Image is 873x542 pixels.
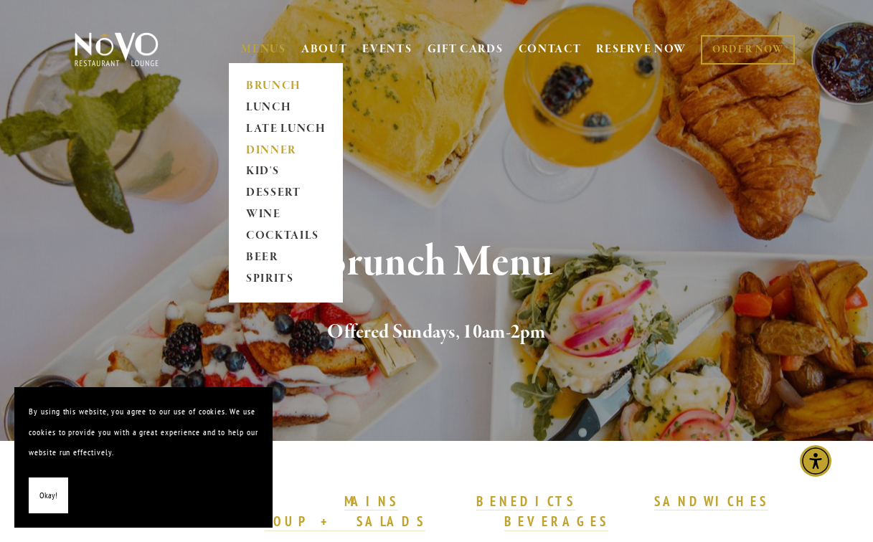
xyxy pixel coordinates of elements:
a: SPIRITS [241,269,331,290]
a: SANDWICHES [654,493,769,511]
a: DESSERT [241,183,331,204]
a: DINNER [241,140,331,161]
strong: BENEDICTS [476,493,575,510]
a: MAINS [344,493,398,511]
strong: MAINS [344,493,398,510]
a: WINE [241,204,331,226]
a: GIFT CARDS [428,36,504,63]
a: BEVERAGES [504,513,609,531]
a: BEER [241,247,331,269]
strong: SANDWICHES [654,493,769,510]
h2: Offered Sundays, 10am-2pm [94,318,780,348]
strong: BEVERAGES [504,513,609,530]
a: COCKTAILS [241,226,331,247]
a: BRUNCH [241,75,331,97]
p: By using this website, you agree to our use of cookies. We use cookies to provide you with a grea... [29,401,258,463]
a: MENUS [241,42,286,57]
div: Accessibility Menu [800,445,831,477]
a: ABOUT [301,42,348,57]
button: Okay! [29,477,68,514]
strong: SOUP + SALADS [265,513,425,530]
a: BENEDICTS [476,493,575,511]
a: RESERVE NOW [596,36,686,63]
a: LATE LUNCH [241,118,331,140]
a: ORDER NOW [701,35,795,65]
a: KID'S [241,161,331,183]
img: Novo Restaurant &amp; Lounge [72,32,161,67]
h1: Brunch Menu [94,239,780,286]
a: LUNCH [241,97,331,118]
a: CONTACT [519,36,582,63]
section: Cookie banner [14,387,273,528]
a: SOUP + SALADS [265,513,425,531]
span: Okay! [39,485,57,506]
a: EVENTS [362,42,412,57]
